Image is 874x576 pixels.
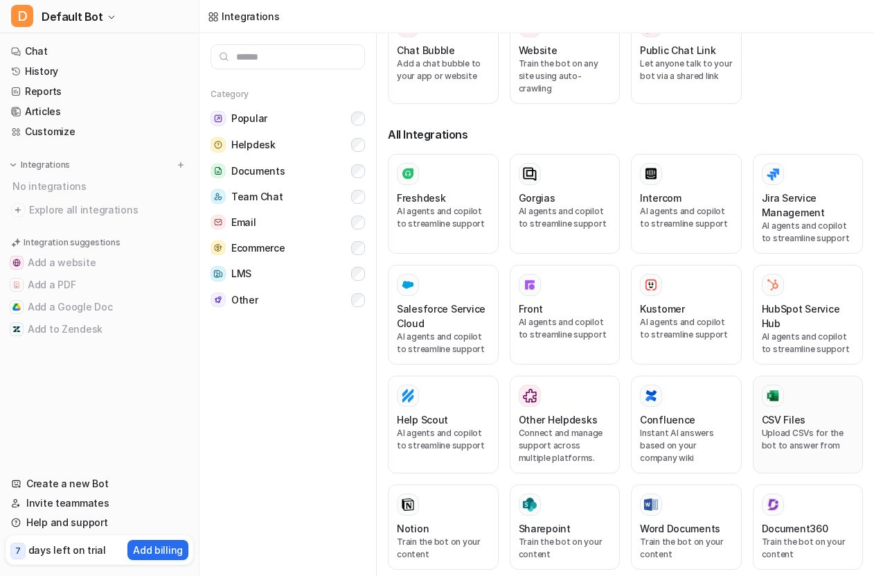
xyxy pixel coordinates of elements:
[397,43,455,58] h3: Chat Bubble
[12,325,21,333] img: Add to Zendesk
[766,389,780,403] img: CSV Files
[208,9,280,24] a: Integrations
[211,235,365,261] button: EcommerceEcommerce
[176,160,186,170] img: menu_add.svg
[640,191,681,205] h3: Intercom
[753,265,864,365] button: HubSpot Service HubHubSpot Service HubAI agents and copilot to streamline support
[6,274,193,296] button: Add a PDFAdd a PDF
[231,241,285,255] span: Ecommerce
[6,513,193,532] a: Help and support
[211,241,226,255] img: Ecommerce
[523,278,537,292] img: Front
[211,158,365,184] button: DocumentsDocuments
[211,215,226,229] img: Email
[631,154,742,254] button: IntercomAI agents and copilot to streamline support
[127,540,188,560] button: Add billing
[397,521,429,536] h3: Notion
[211,105,365,132] button: PopularPopular
[640,521,720,536] h3: Word Documents
[6,122,193,141] a: Customize
[640,536,733,561] p: Train the bot on your content
[401,278,415,292] img: Salesforce Service Cloud
[510,6,621,104] button: WebsiteWebsiteTrain the bot on any site using auto-crawling
[42,7,103,26] span: Default Bot
[6,82,193,101] a: Reports
[231,138,276,152] span: Helpdesk
[388,265,499,365] button: Salesforce Service Cloud Salesforce Service CloudAI agents and copilot to streamline support
[15,545,21,557] p: 7
[231,190,283,204] span: Team Chat
[510,485,621,570] button: SharepointSharepointTrain the bot on your content
[519,427,612,464] p: Connect and manage support across multiple platforms.
[753,485,864,570] button: Document360Document360Train the bot on your content
[6,318,193,340] button: Add to ZendeskAdd to Zendesk
[397,205,490,230] p: AI agents and copilot to streamline support
[519,316,612,341] p: AI agents and copilot to streamline support
[640,427,733,464] p: Instant AI answers based on your company wiki
[388,126,863,143] h3: All Integrations
[12,281,21,289] img: Add a PDF
[211,293,226,307] img: Other
[231,164,285,178] span: Documents
[28,543,106,557] p: days left on trial
[519,205,612,230] p: AI agents and copilot to streamline support
[397,302,490,331] h3: Salesforce Service Cloud
[211,164,226,178] img: Documents
[211,209,365,235] button: EmailEmail
[401,389,415,403] img: Help Scout
[762,220,855,245] p: AI agents and copilot to streamline support
[211,89,365,100] h5: Category
[397,331,490,356] p: AI agents and copilot to streamline support
[762,536,855,561] p: Train the bot on your content
[631,6,742,104] button: Public Chat LinkLet anyone talk to your bot via a shared link
[766,498,780,512] img: Document360
[388,6,499,104] button: Chat BubbleAdd a chat bubble to your app or website
[510,265,621,365] button: FrontFrontAI agents and copilot to streamline support
[231,267,251,281] span: LMS
[401,498,415,512] img: Notion
[397,58,490,82] p: Add a chat bubble to your app or website
[397,427,490,452] p: AI agents and copilot to streamline support
[640,58,733,82] p: Let anyone talk to your bot via a shared link
[753,154,864,254] button: Jira Service ManagementAI agents and copilot to streamline support
[211,266,226,281] img: LMS
[762,331,855,356] p: AI agents and copilot to streamline support
[6,474,193,494] a: Create a new Bot
[523,389,537,403] img: Other Helpdesks
[8,175,193,198] div: No integrations
[211,132,365,158] button: HelpdeskHelpdesk
[631,376,742,473] button: ConfluenceConfluenceInstant AI answers based on your company wiki
[388,154,499,254] button: FreshdeskAI agents and copilot to streamline support
[211,184,365,209] button: Team ChatTeam Chat
[519,43,558,58] h3: Website
[640,205,733,230] p: AI agents and copilot to streamline support
[644,389,658,403] img: Confluence
[211,137,226,152] img: Helpdesk
[631,485,742,570] button: Word DocumentsWord DocumentsTrain the bot on your content
[211,261,365,287] button: LMSLMS
[397,191,445,205] h3: Freshdesk
[222,9,280,24] div: Integrations
[211,189,226,204] img: Team Chat
[762,191,855,220] h3: Jira Service Management
[11,203,25,217] img: explore all integrations
[231,293,258,307] span: Other
[519,536,612,561] p: Train the bot on your content
[6,494,193,513] a: Invite teammates
[231,112,267,125] span: Popular
[24,236,120,249] p: Integration suggestions
[133,543,183,557] p: Add billing
[397,536,490,561] p: Train the bot on your content
[6,42,193,61] a: Chat
[640,412,695,427] h3: Confluence
[8,160,18,170] img: expand menu
[631,265,742,365] button: KustomerKustomerAI agents and copilot to streamline support
[388,376,499,473] button: Help ScoutHelp ScoutAI agents and copilot to streamline support
[6,200,193,220] a: Explore all integrations
[211,111,226,126] img: Popular
[766,278,780,292] img: HubSpot Service Hub
[762,412,805,427] h3: CSV Files
[519,191,555,205] h3: Gorgias
[762,427,855,452] p: Upload CSVs for the bot to answer from
[6,252,193,274] button: Add a websiteAdd a website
